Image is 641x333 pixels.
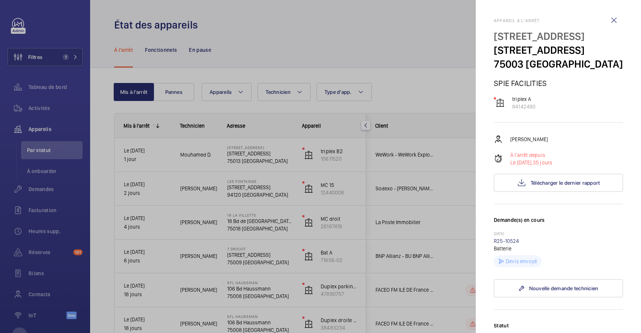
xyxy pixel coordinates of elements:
[510,151,552,159] p: À l'arrêt depuis
[496,98,505,107] img: elevator.svg
[494,238,519,244] a: R25-10524
[512,103,535,110] p: 84142490
[494,322,623,329] label: Statut
[531,180,600,186] span: Télécharger le dernier rapport
[494,29,623,43] p: [STREET_ADDRESS]
[510,136,548,143] p: [PERSON_NAME]
[494,216,623,231] h3: Demande(s) en cours
[494,43,623,57] p: [STREET_ADDRESS]
[494,78,623,88] p: SPIE FACILITIES
[494,279,623,297] a: Nouvelle demande technicien
[494,57,623,71] p: 75003 [GEOGRAPHIC_DATA]
[510,159,552,166] p: 35 jours
[510,160,533,166] span: Le [DATE],
[494,18,623,23] h2: Appareil à l'arrêt
[494,231,623,237] p: [DATE]
[494,174,623,192] button: Télécharger le dernier rapport
[494,245,623,252] p: Batterie
[506,258,537,265] p: Devis envoyé
[512,95,535,103] p: triplex A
